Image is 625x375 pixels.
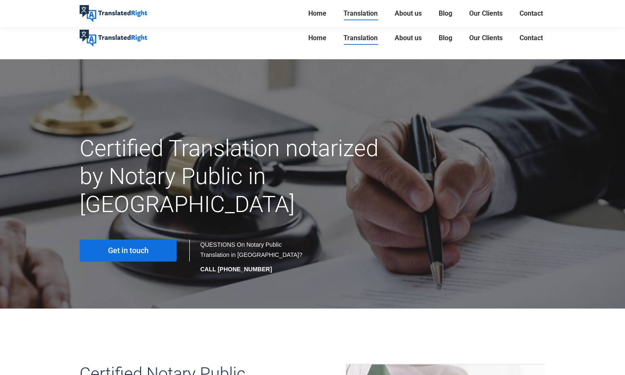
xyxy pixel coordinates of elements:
[436,8,455,19] a: Blog
[520,9,543,18] span: Contact
[392,25,424,52] a: About us
[308,9,326,18] span: Home
[80,135,386,218] h1: Certified Translation notarized by Notary Public in [GEOGRAPHIC_DATA]
[467,25,505,52] a: Our Clients
[200,266,272,273] strong: CALL [PHONE_NUMBER]
[108,246,149,255] span: Get in touch
[439,9,452,18] span: Blog
[469,34,503,42] span: Our Clients
[343,9,378,18] span: Translation
[343,34,378,42] span: Translation
[306,8,329,19] a: Home
[520,34,543,42] span: Contact
[80,30,147,47] img: Translated Right
[517,8,545,19] a: Contact
[395,9,422,18] span: About us
[80,240,177,262] a: Get in touch
[469,9,503,18] span: Our Clients
[341,25,380,52] a: Translation
[395,34,422,42] span: About us
[200,240,304,274] div: QUESTIONS On Notary Public Translation in [GEOGRAPHIC_DATA]?
[436,25,455,52] a: Blog
[306,25,329,52] a: Home
[341,8,380,19] a: Translation
[392,8,424,19] a: About us
[439,34,452,42] span: Blog
[80,5,147,22] img: Translated Right
[308,34,326,42] span: Home
[467,8,505,19] a: Our Clients
[517,25,545,52] a: Contact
